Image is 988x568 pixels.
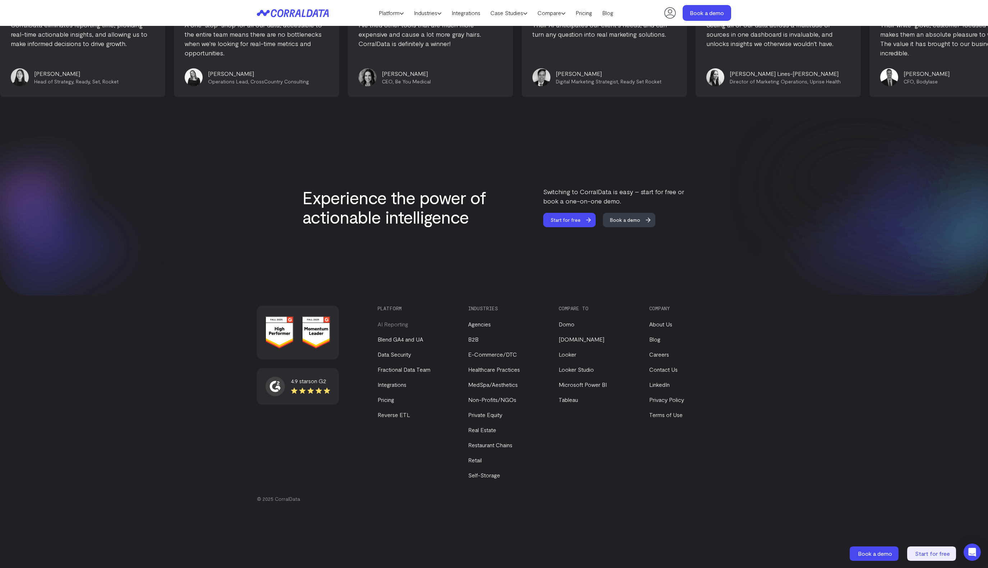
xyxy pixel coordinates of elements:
[603,213,662,227] a: Book a demo
[917,78,963,85] p: CFO, Bodylase
[858,550,892,557] span: Book a demo
[917,69,963,78] p: [PERSON_NAME]
[597,8,618,18] a: Blog
[559,321,574,327] a: Domo
[395,69,444,78] p: [PERSON_NAME]
[720,20,863,48] p: Seeing all of our data across a multitude of sources in one dashboard is invaluable, and unlocks ...
[468,426,496,433] a: Real Estate
[743,78,854,85] p: Director of Marketing Operations, Uprise Health
[311,377,326,384] span: on G2
[221,69,322,78] p: [PERSON_NAME]
[395,78,444,85] p: CEO, Be You Medical
[559,336,604,343] a: [DOMAIN_NAME]
[378,321,408,327] a: AI Reporting
[559,381,607,388] a: Microsoft Power BI
[649,306,728,311] h3: Company
[468,457,482,463] a: Retail
[378,366,430,373] a: Fractional Data Team
[559,306,637,311] h3: Compare to
[447,8,485,18] a: Integrations
[378,306,456,311] h3: Platform
[468,366,520,373] a: Healthcare Practices
[468,472,500,478] a: Self-Storage
[303,188,493,226] h2: Experience the power of actionable intelligence
[543,213,588,227] span: Start for free
[649,411,683,418] a: Terms of Use
[221,78,322,85] p: Operations Lead, CrossCountry Consulting
[850,546,900,561] a: Book a demo
[409,8,447,18] a: Industries
[569,69,675,78] p: [PERSON_NAME]
[907,546,957,561] a: Start for free
[559,396,578,403] a: Tableau
[468,381,518,388] a: MedSpa/Aesthetics
[743,69,854,78] p: [PERSON_NAME] Lines-[PERSON_NAME]
[468,351,517,358] a: E-Commerce/DTC
[378,396,394,403] a: Pricing
[378,411,410,418] a: Reverse ETL
[649,321,672,327] a: About Us
[559,366,594,373] a: Looker Studio
[649,381,670,388] a: LinkedIn
[559,351,576,358] a: Looker
[546,20,689,39] p: Their AI anticipates our client's needs, and can turn any question into real marketing solutions.
[291,377,330,385] div: 4.9 stars
[468,396,516,403] a: Non-Profits/NGOs
[468,336,479,343] a: B2B
[468,321,491,327] a: Agencies
[964,544,981,561] div: Open Intercom Messenger
[649,351,669,358] a: Careers
[198,20,342,58] p: A one-stop-shop for all our data, accessible to the entire team means there are no bottlenecks wh...
[571,8,597,18] a: Pricing
[915,550,950,557] span: Start for free
[47,78,132,85] p: Head of Strategy, Ready, Set, Rocket
[649,396,684,403] a: Privacy Policy
[603,213,647,227] span: Book a demo
[468,306,546,311] h3: Industries
[543,187,685,206] p: Switching to CorralData is easy – start for free or book a one-on-one demo.
[468,411,502,418] a: Private Equity
[24,20,168,48] p: CorralData eliminates reporting time, providing real-time actionable insights, and allowing us to...
[543,213,602,227] a: Start for free
[683,5,731,21] a: Book a demo
[649,336,660,343] a: Blog
[649,366,678,373] a: Contact Us
[266,377,330,396] a: 4.9 starson G2
[378,381,406,388] a: Integrations
[47,69,132,78] p: [PERSON_NAME]
[378,336,423,343] a: Blend GA4 and UA
[372,20,516,48] p: I've tried other tools that are much more expensive and cause a lot more gray hairs. CorralData i...
[374,8,409,18] a: Platform
[468,441,512,448] a: Restaurant Chains
[257,495,731,503] p: © 2025 CorralData
[569,78,675,85] p: Digital Marketing Strategist, Ready Set Rocket
[532,8,571,18] a: Compare
[485,8,532,18] a: Case Studies
[378,351,411,358] a: Data Security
